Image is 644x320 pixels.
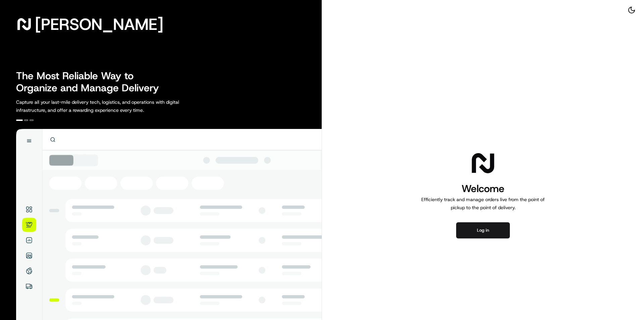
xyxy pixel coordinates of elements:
[419,195,547,212] p: Efficiently track and manage orders live from the point of pickup to the point of delivery.
[456,222,510,238] button: Log in
[419,182,547,195] h1: Welcome
[16,70,166,94] h2: The Most Reliable Way to Organize and Manage Delivery
[16,98,209,114] p: Capture all your last-mile delivery tech, logistics, and operations with digital infrastructure, ...
[35,17,163,31] span: [PERSON_NAME]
